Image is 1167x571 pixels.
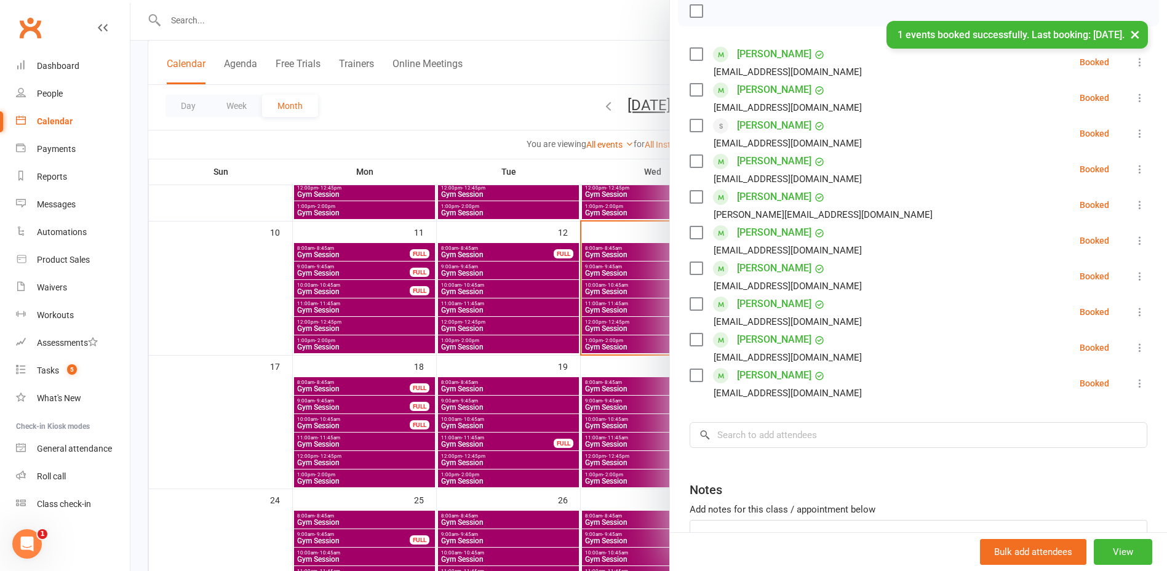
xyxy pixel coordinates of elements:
[1080,308,1109,316] div: Booked
[37,365,59,375] div: Tasks
[16,163,130,191] a: Reports
[714,64,862,80] div: [EMAIL_ADDRESS][DOMAIN_NAME]
[37,144,76,154] div: Payments
[37,471,66,481] div: Roll call
[38,529,47,539] span: 1
[690,502,1147,517] div: Add notes for this class / appointment below
[714,135,862,151] div: [EMAIL_ADDRESS][DOMAIN_NAME]
[737,223,811,242] a: [PERSON_NAME]
[16,52,130,80] a: Dashboard
[37,199,76,209] div: Messages
[1080,343,1109,352] div: Booked
[714,385,862,401] div: [EMAIL_ADDRESS][DOMAIN_NAME]
[37,499,91,509] div: Class check-in
[714,349,862,365] div: [EMAIL_ADDRESS][DOMAIN_NAME]
[16,191,130,218] a: Messages
[16,385,130,412] a: What's New
[12,529,42,559] iframe: Intercom live chat
[737,330,811,349] a: [PERSON_NAME]
[737,258,811,278] a: [PERSON_NAME]
[737,151,811,171] a: [PERSON_NAME]
[16,135,130,163] a: Payments
[37,282,67,292] div: Waivers
[16,490,130,518] a: Class kiosk mode
[714,242,862,258] div: [EMAIL_ADDRESS][DOMAIN_NAME]
[690,481,722,498] div: Notes
[737,294,811,314] a: [PERSON_NAME]
[1080,236,1109,245] div: Booked
[690,422,1147,448] input: Search to add attendees
[714,100,862,116] div: [EMAIL_ADDRESS][DOMAIN_NAME]
[16,80,130,108] a: People
[67,364,77,375] span: 5
[16,108,130,135] a: Calendar
[737,80,811,100] a: [PERSON_NAME]
[1080,94,1109,102] div: Booked
[37,172,67,182] div: Reports
[714,278,862,294] div: [EMAIL_ADDRESS][DOMAIN_NAME]
[886,21,1148,49] div: 1 events booked successfully. Last booking: [DATE].
[37,310,74,320] div: Workouts
[37,61,79,71] div: Dashboard
[16,329,130,357] a: Assessments
[737,116,811,135] a: [PERSON_NAME]
[16,301,130,329] a: Workouts
[1080,58,1109,66] div: Booked
[37,444,112,453] div: General attendance
[714,171,862,187] div: [EMAIL_ADDRESS][DOMAIN_NAME]
[37,89,63,98] div: People
[16,218,130,246] a: Automations
[16,357,130,385] a: Tasks 5
[37,227,87,237] div: Automations
[15,12,46,43] a: Clubworx
[37,255,90,265] div: Product Sales
[1080,272,1109,281] div: Booked
[37,393,81,403] div: What's New
[714,314,862,330] div: [EMAIL_ADDRESS][DOMAIN_NAME]
[737,187,811,207] a: [PERSON_NAME]
[1080,379,1109,388] div: Booked
[1124,21,1146,47] button: ×
[37,116,73,126] div: Calendar
[1094,539,1152,565] button: View
[737,44,811,64] a: [PERSON_NAME]
[16,463,130,490] a: Roll call
[714,207,933,223] div: [PERSON_NAME][EMAIL_ADDRESS][DOMAIN_NAME]
[16,274,130,301] a: Waivers
[1080,129,1109,138] div: Booked
[16,435,130,463] a: General attendance kiosk mode
[737,365,811,385] a: [PERSON_NAME]
[980,539,1086,565] button: Bulk add attendees
[1080,165,1109,174] div: Booked
[16,246,130,274] a: Product Sales
[37,338,98,348] div: Assessments
[1080,201,1109,209] div: Booked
